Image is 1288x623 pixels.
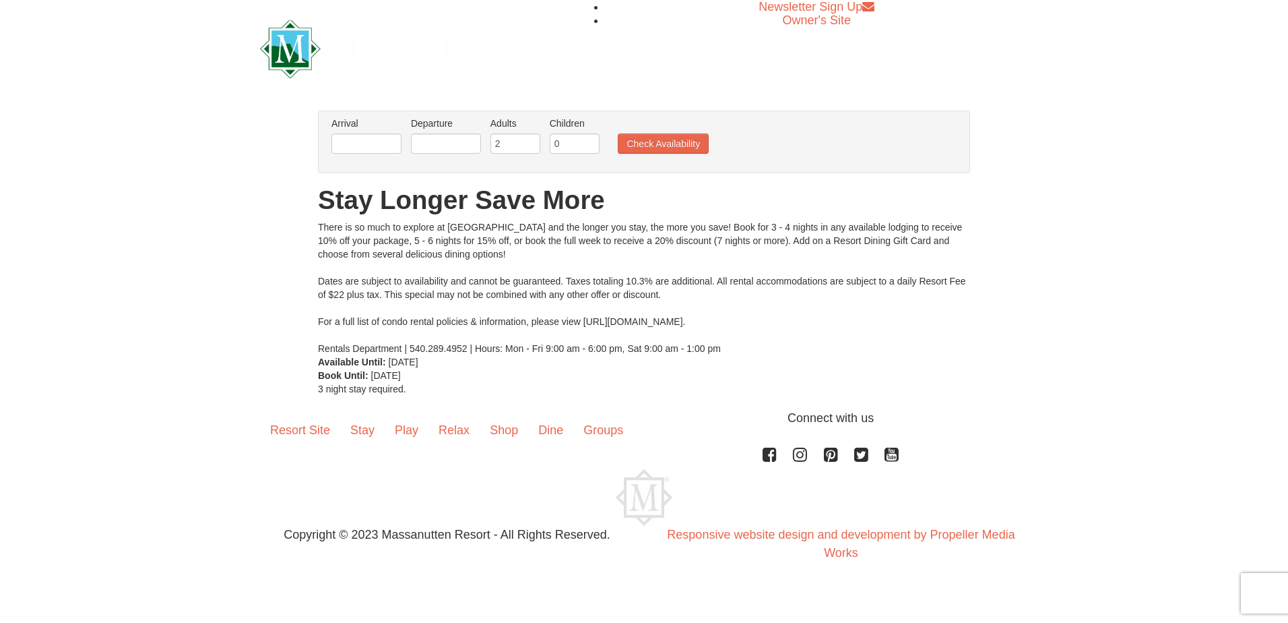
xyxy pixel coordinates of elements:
a: Resort Site [260,409,340,451]
img: Massanutten Resort Logo [616,469,672,526]
a: Groups [573,409,633,451]
label: Adults [490,117,540,130]
span: [DATE] [389,357,418,367]
a: Play [385,409,428,451]
div: There is so much to explore at [GEOGRAPHIC_DATA] and the longer you stay, the more you save! Book... [318,220,970,355]
a: Relax [428,409,480,451]
span: [DATE] [371,370,401,381]
a: Shop [480,409,528,451]
strong: Book Until: [318,370,368,381]
img: Massanutten Resort Logo [260,20,569,78]
a: Dine [528,409,573,451]
label: Arrival [331,117,401,130]
a: Massanutten Resort [260,31,569,63]
a: Responsive website design and development by Propeller Media Works [667,528,1015,560]
h1: Stay Longer Save More [318,187,970,214]
label: Departure [411,117,481,130]
a: Stay [340,409,385,451]
p: Copyright © 2023 Massanutten Resort - All Rights Reserved. [250,526,644,544]
label: Children [550,117,600,130]
a: Owner's Site [783,13,851,27]
p: Connect with us [260,409,1028,427]
span: 3 night stay required. [318,384,406,394]
button: Check Availability [618,133,709,154]
strong: Available Until: [318,357,386,367]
